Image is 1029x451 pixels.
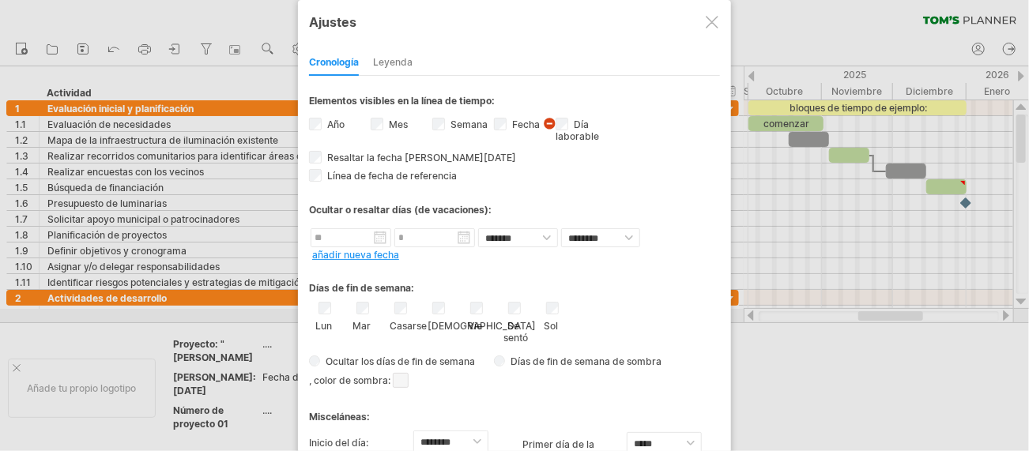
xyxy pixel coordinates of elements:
font: Semana [450,118,488,130]
font: Línea de fecha de referencia [327,170,457,182]
font: Leyenda [373,56,413,68]
font: Se sentó [503,320,528,344]
font: Elementos visibles en la línea de tiempo: [309,95,495,107]
font: Cronología [309,56,359,68]
span: Haga clic aquí para cambiar el color de la sombra [393,373,409,388]
font: Mar [352,320,371,332]
font: Día laborable [556,118,599,142]
font: Mes [389,118,408,130]
font: Año [327,118,345,130]
font: Inicio del día: [309,437,368,449]
font: Misceláneas: [309,411,370,423]
font: Días de fin de semana de sombra [511,355,661,367]
font: Ocultar o resaltar días (de vacaciones): [309,204,492,216]
font: Casarse [390,320,427,332]
font: Resaltar la fecha [PERSON_NAME][DATE] [327,152,516,163]
font: Ocultar los días de fin de semana [326,355,475,367]
font: Ajustes [309,14,356,30]
font: [DEMOGRAPHIC_DATA] [428,320,536,332]
font: Vie [469,320,483,332]
a: añadir nueva fecha [312,249,399,261]
font: Lun [315,320,332,332]
font: , color de sombra: [309,374,390,386]
font: Fecha [512,118,540,130]
font: Días de fin de semana: [309,282,414,294]
font: Sol [545,320,559,332]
